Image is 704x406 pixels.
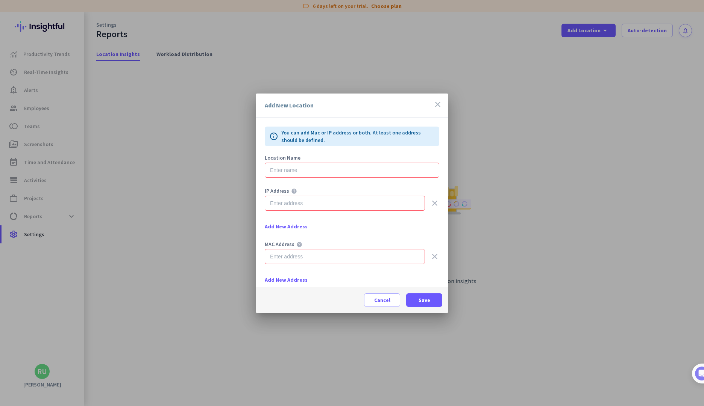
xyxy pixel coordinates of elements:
div: Add New Location [265,102,314,108]
span: Add New Address [265,223,308,230]
i: clear [430,252,439,261]
i: info [269,132,278,141]
div: Location Name [265,155,439,160]
p: You can add Mac or IP address or both. At least one address should be defined. [281,129,435,144]
span: Cancel [374,296,390,304]
i: help [291,188,297,196]
div: IP Address [265,188,289,193]
span: Save [419,296,430,304]
span: Add New Address [265,276,308,284]
button: Save [406,293,442,307]
input: Enter name [265,163,439,178]
button: Cancel [364,293,400,307]
i: close [433,100,442,109]
input: Enter address [265,249,425,264]
i: clear [430,199,439,208]
div: MAC Address [265,241,294,247]
i: help [296,241,302,249]
input: Enter address [265,196,425,211]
